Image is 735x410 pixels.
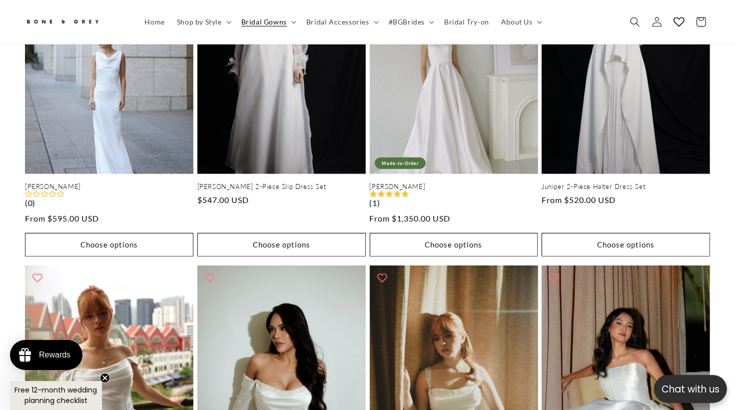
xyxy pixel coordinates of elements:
a: Bridal Try-on [438,11,495,32]
button: Choose options [370,233,538,256]
span: Bridal Accessories [306,17,369,26]
button: Choose options [197,233,366,256]
div: Rewards [39,350,70,359]
summary: About Us [495,11,546,32]
span: Home [145,17,165,26]
span: Free 12-month wedding planning checklist [15,385,97,405]
a: Juniper 2-Piece Halter Dress Set [542,182,710,191]
summary: #BGBrides [383,11,438,32]
summary: Bridal Accessories [300,11,383,32]
summary: Search [624,11,646,33]
a: Home [139,11,171,32]
span: Shop by Style [177,17,222,26]
a: [PERSON_NAME] 2-Piece Slip Dress Set [197,182,366,191]
button: Add to wishlist [372,268,392,288]
a: [PERSON_NAME] [25,182,193,191]
button: Add to wishlist [27,268,47,288]
button: Close teaser [100,373,110,383]
p: Chat with us [654,382,727,396]
button: Choose options [25,233,193,256]
div: Free 12-month wedding planning checklistClose teaser [10,381,102,410]
span: About Us [501,17,533,26]
a: [PERSON_NAME] [370,182,538,191]
summary: Shop by Style [171,11,235,32]
summary: Bridal Gowns [235,11,300,32]
span: #BGBrides [389,17,425,26]
span: Bridal Gowns [241,17,287,26]
img: Bone and Grey Bridal [25,14,100,30]
button: Add to wishlist [200,268,220,288]
button: Add to wishlist [544,268,564,288]
a: Bone and Grey Bridal [21,10,129,34]
button: Open chatbox [654,375,727,403]
button: Choose options [542,233,710,256]
span: Bridal Try-on [444,17,489,26]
